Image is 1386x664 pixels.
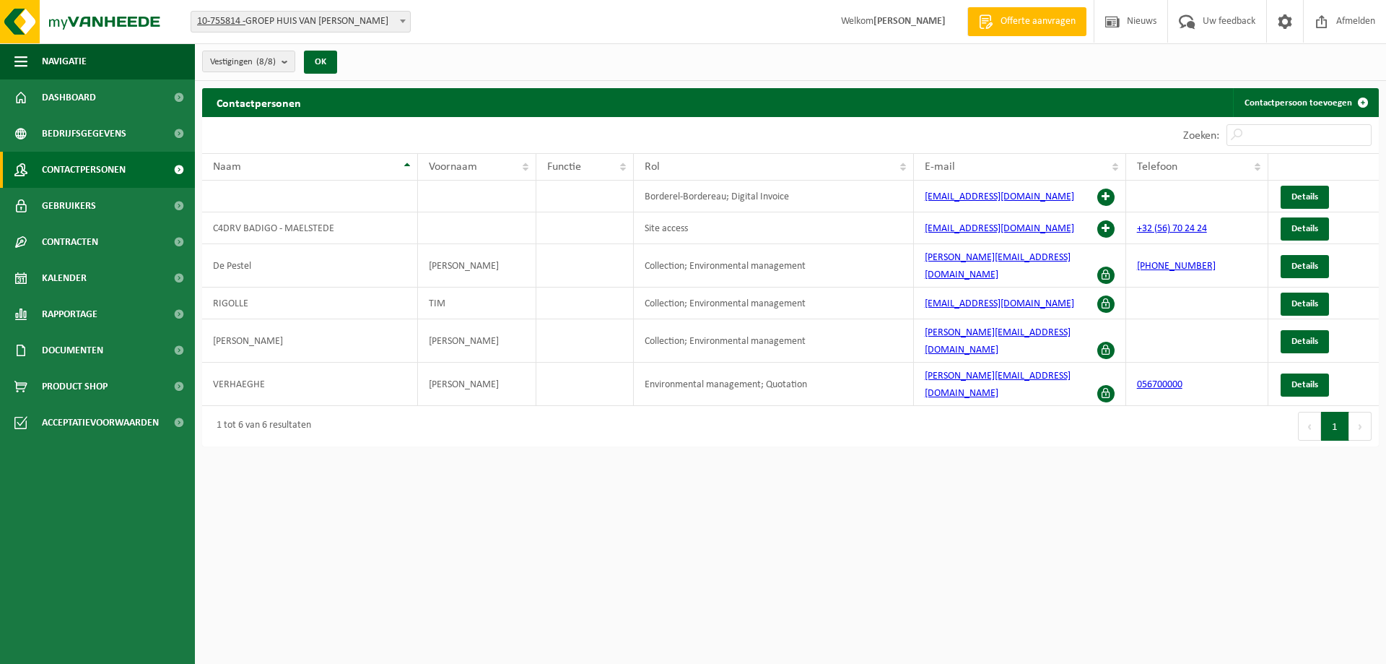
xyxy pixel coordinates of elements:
[42,332,103,368] span: Documenten
[925,327,1071,355] a: [PERSON_NAME][EMAIL_ADDRESS][DOMAIN_NAME]
[418,288,536,319] td: TIM
[925,298,1074,309] a: [EMAIL_ADDRESS][DOMAIN_NAME]
[1291,192,1318,202] span: Details
[645,161,660,173] span: Rol
[42,368,108,405] span: Product Shop
[1291,337,1318,346] span: Details
[873,16,946,27] strong: [PERSON_NAME]
[925,252,1071,280] a: [PERSON_NAME][EMAIL_ADDRESS][DOMAIN_NAME]
[418,363,536,406] td: [PERSON_NAME]
[925,161,955,173] span: E-mail
[202,212,418,244] td: C4DRV BADIGO - MAELSTEDE
[925,371,1071,399] a: [PERSON_NAME][EMAIL_ADDRESS][DOMAIN_NAME]
[1321,412,1349,441] button: 1
[202,319,418,363] td: [PERSON_NAME]
[634,363,914,406] td: Environmental management; Quotation
[634,212,914,244] td: Site access
[634,288,914,319] td: Collection; Environmental management
[42,43,87,79] span: Navigatie
[1298,412,1321,441] button: Previous
[1137,223,1207,234] a: +32 (56) 70 24 24
[1291,299,1318,309] span: Details
[1137,261,1216,272] a: [PHONE_NUMBER]
[418,244,536,288] td: [PERSON_NAME]
[202,51,295,72] button: Vestigingen(8/8)
[42,224,98,260] span: Contracten
[1291,380,1318,389] span: Details
[42,188,96,224] span: Gebruikers
[1281,186,1329,209] a: Details
[1281,374,1329,397] a: Details
[42,260,87,296] span: Kalender
[1291,224,1318,233] span: Details
[1349,412,1372,441] button: Next
[634,181,914,212] td: Borderel-Bordereau; Digital Invoice
[42,116,126,152] span: Bedrijfsgegevens
[1281,330,1329,353] a: Details
[1281,217,1329,241] a: Details
[547,161,581,173] span: Functie
[634,244,914,288] td: Collection; Environmental management
[202,244,418,288] td: De Pestel
[1137,379,1182,390] a: 056700000
[925,191,1074,202] a: [EMAIL_ADDRESS][DOMAIN_NAME]
[1291,262,1318,271] span: Details
[209,413,311,439] div: 1 tot 6 van 6 resultaten
[42,296,97,332] span: Rapportage
[1281,293,1329,316] a: Details
[925,223,1074,234] a: [EMAIL_ADDRESS][DOMAIN_NAME]
[304,51,337,74] button: OK
[210,51,276,73] span: Vestigingen
[418,319,536,363] td: [PERSON_NAME]
[967,7,1086,36] a: Offerte aanvragen
[1281,255,1329,278] a: Details
[429,161,477,173] span: Voornaam
[1183,130,1219,142] label: Zoeken:
[191,12,410,32] span: 10-755814 - GROEP HUIS VAN WONTERGHEM
[634,319,914,363] td: Collection; Environmental management
[202,88,315,116] h2: Contactpersonen
[191,11,411,33] span: 10-755814 - GROEP HUIS VAN WONTERGHEM
[1137,161,1177,173] span: Telefoon
[256,57,276,66] count: (8/8)
[202,363,418,406] td: VERHAEGHE
[213,161,241,173] span: Naam
[42,79,96,116] span: Dashboard
[202,288,418,319] td: RIGOLLE
[197,16,245,27] tcxspan: Call 10-755814 - via 3CX
[42,405,159,441] span: Acceptatievoorwaarden
[1233,88,1377,117] a: Contactpersoon toevoegen
[42,152,126,188] span: Contactpersonen
[997,14,1079,29] span: Offerte aanvragen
